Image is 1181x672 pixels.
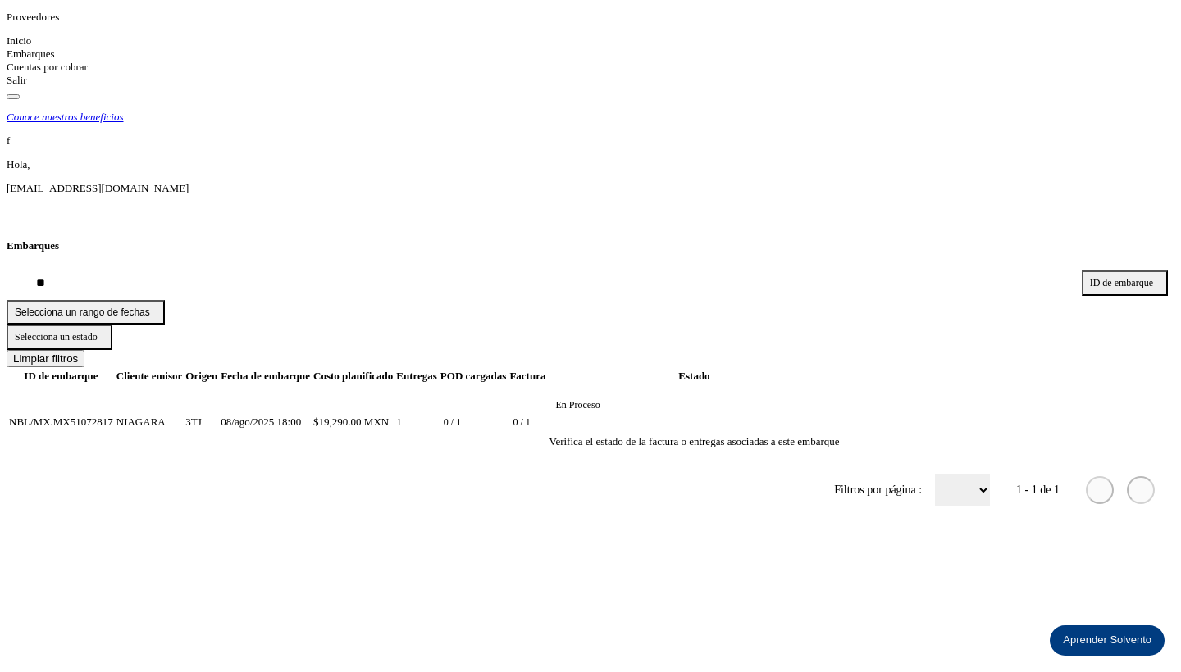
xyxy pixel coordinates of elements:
[396,370,437,382] span: Entregas
[1082,270,1168,296] button: ID de embarque
[7,74,1174,87] div: Salir
[7,74,27,86] a: Salir
[7,48,1174,61] div: Embarques
[1050,625,1165,656] div: Aprender Solvento
[440,370,507,382] span: POD cargadas
[9,415,113,428] span: NBL/MX.MX51072817
[678,370,709,382] span: Estado
[313,370,393,382] span: Costo planificado
[7,61,88,73] a: Cuentas por cobrar
[7,48,54,60] a: Embarques
[7,300,165,325] button: Selecciona un rango de fechas
[549,435,839,448] p: Verifica el estado de la factura o entregas asociadas a este embarque
[555,399,600,411] p: En proceso
[7,111,1174,124] a: Conoce nuestros beneficios
[7,61,1174,74] div: Cuentas por cobrar
[7,134,10,147] span: f
[7,34,1174,48] div: Inicio
[509,370,545,382] span: Factura
[7,158,1174,171] p: Hola,
[116,370,183,382] span: Cliente emisor
[24,370,98,382] span: ID de embarque
[1090,277,1153,289] span: ID de embarque
[444,417,461,427] span: 0 / 1
[7,182,1174,195] p: factura@grupotevian.com
[7,350,84,367] button: Limpiar filtros
[221,415,301,428] span: 08/ago/2025 18:00
[185,385,218,460] td: 3TJ
[7,11,1174,24] p: Proveedores
[1016,484,1060,497] span: 1 - 1 de 1
[395,385,438,460] td: 1
[13,352,78,365] span: Limpiar filtros
[185,370,217,382] span: Origen
[221,370,310,382] span: Fecha de embarque
[7,111,124,124] p: Conoce nuestros beneficios
[7,239,1174,252] h4: Embarques
[7,325,112,350] button: Selecciona un estado
[834,484,922,497] span: Filtros por página :
[513,417,530,427] span: 0 / 1
[1063,632,1151,649] p: Aprender Solvento
[312,385,394,460] td: $19,290.00 MXN
[7,34,31,47] a: Inicio
[116,385,184,460] td: NIAGARA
